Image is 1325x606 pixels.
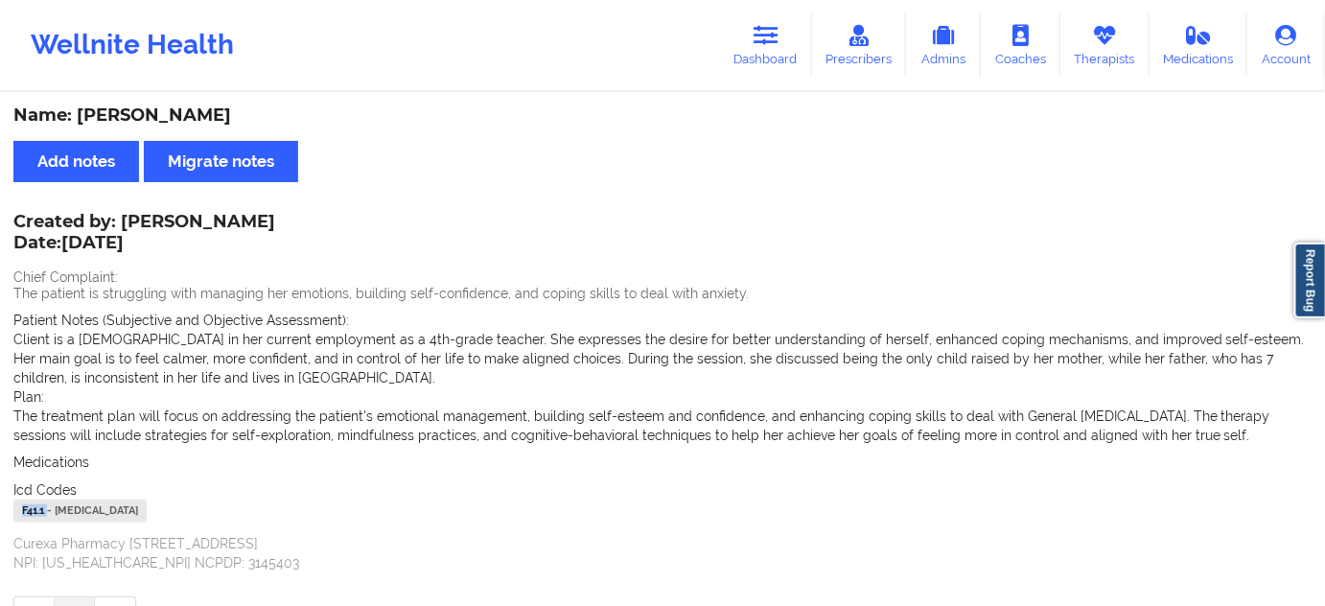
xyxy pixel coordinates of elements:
div: F41.1 - [MEDICAL_DATA] [13,500,147,523]
span: Medications [13,454,89,470]
a: Dashboard [720,13,812,77]
p: The treatment plan will focus on addressing the patient's emotional management, building self-est... [13,407,1312,445]
a: Therapists [1060,13,1150,77]
a: Medications [1150,13,1248,77]
button: Add notes [13,141,139,182]
span: Plan: [13,389,44,405]
span: Icd Codes [13,482,77,498]
span: Patient Notes (Subjective and Objective Assessment): [13,313,349,328]
a: Coaches [981,13,1060,77]
a: Admins [906,13,981,77]
p: Date: [DATE] [13,231,275,256]
p: Curexa Pharmacy [STREET_ADDRESS] NPI: [US_HEALTHCARE_NPI] NCPDP: 3145403 [13,534,1312,572]
p: Client is a [DEMOGRAPHIC_DATA] in her current employment as a 4th-grade teacher. She expresses th... [13,330,1312,387]
button: Migrate notes [144,141,298,182]
a: Prescribers [812,13,907,77]
a: Report Bug [1294,243,1325,318]
span: Chief Complaint: [13,269,118,285]
a: Account [1247,13,1325,77]
div: Name: [PERSON_NAME] [13,105,1312,127]
p: The patient is struggling with managing her emotions, building self-confidence, and coping skills... [13,284,1312,303]
div: Created by: [PERSON_NAME] [13,212,275,256]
